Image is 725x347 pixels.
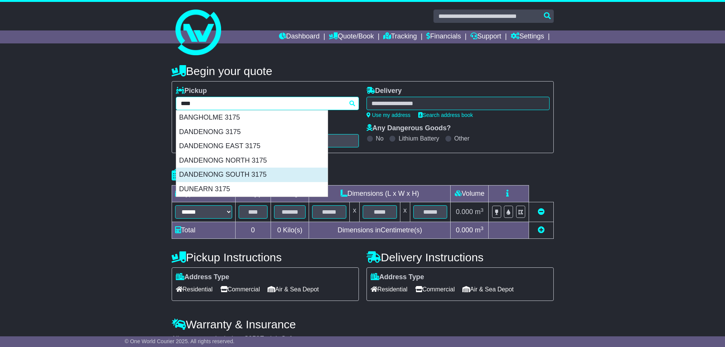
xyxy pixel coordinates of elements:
span: 0.000 [456,208,473,216]
label: Address Type [176,273,229,281]
label: Delivery [366,87,402,95]
span: Residential [176,283,213,295]
div: DANDENONG 3175 [176,125,328,139]
a: Dashboard [279,30,320,43]
h4: Begin your quote [172,65,554,77]
td: x [350,202,360,222]
div: DANDENONG NORTH 3175 [176,154,328,168]
a: Add new item [538,226,545,234]
span: Residential [371,283,408,295]
span: 250 [249,335,260,342]
span: m [475,226,484,234]
typeahead: Please provide city [176,97,359,110]
td: Total [172,222,235,239]
td: Kilo(s) [271,222,309,239]
td: Type [172,185,235,202]
span: Commercial [415,283,455,295]
label: Address Type [371,273,424,281]
a: Use my address [366,112,411,118]
a: Remove this item [538,208,545,216]
a: Settings [511,30,544,43]
h4: Pickup Instructions [172,251,359,264]
span: 0.000 [456,226,473,234]
div: BANGHOLME 3175 [176,110,328,125]
label: No [376,135,384,142]
div: DANDENONG SOUTH 3175 [176,168,328,182]
div: DANDENONG EAST 3175 [176,139,328,154]
h4: Warranty & Insurance [172,318,554,331]
a: Quote/Book [329,30,374,43]
span: m [475,208,484,216]
h4: Package details | [172,169,267,181]
a: Support [470,30,501,43]
div: DUNEARN 3175 [176,182,328,197]
span: © One World Courier 2025. All rights reserved. [125,338,235,344]
div: All our quotes include a $ FreightSafe warranty. [172,335,554,343]
td: Dimensions (L x W x H) [309,185,451,202]
label: Pickup [176,87,207,95]
a: Tracking [383,30,417,43]
span: Air & Sea Depot [268,283,319,295]
td: Dimensions in Centimetre(s) [309,222,451,239]
label: Any Dangerous Goods? [366,124,451,133]
span: 0 [277,226,281,234]
sup: 3 [481,207,484,213]
label: Other [454,135,470,142]
td: x [400,202,410,222]
a: Search address book [418,112,473,118]
label: Lithium Battery [398,135,439,142]
h4: Delivery Instructions [366,251,554,264]
td: Volume [451,185,489,202]
sup: 3 [481,225,484,231]
td: 0 [235,222,271,239]
span: Commercial [220,283,260,295]
span: Air & Sea Depot [462,283,514,295]
a: Financials [426,30,461,43]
